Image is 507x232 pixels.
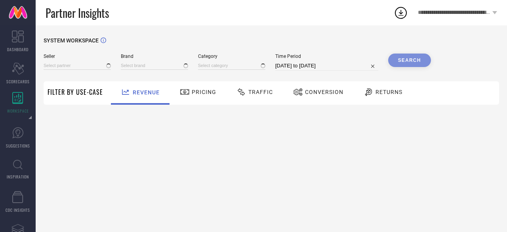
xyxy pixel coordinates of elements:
input: Select partner [44,61,111,70]
input: Select time period [275,61,378,71]
span: INSPIRATION [7,174,29,180]
span: SYSTEM WORKSPACE [44,37,99,44]
span: Time Period [275,54,378,59]
span: Pricing [192,89,216,95]
div: Open download list [394,6,408,20]
input: Select category [198,61,265,70]
span: SUGGESTIONS [6,143,30,149]
span: WORKSPACE [7,108,29,114]
span: Seller [44,54,111,59]
span: SCORECARDS [6,79,30,84]
span: Partner Insights [46,5,109,21]
span: Traffic [248,89,273,95]
span: Category [198,54,265,59]
span: CDC INSIGHTS [6,207,30,213]
span: Returns [375,89,402,95]
span: Brand [121,54,188,59]
span: Filter By Use-Case [48,87,103,97]
span: Conversion [305,89,343,95]
input: Select brand [121,61,188,70]
span: DASHBOARD [7,46,29,52]
span: Revenue [133,89,160,96]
